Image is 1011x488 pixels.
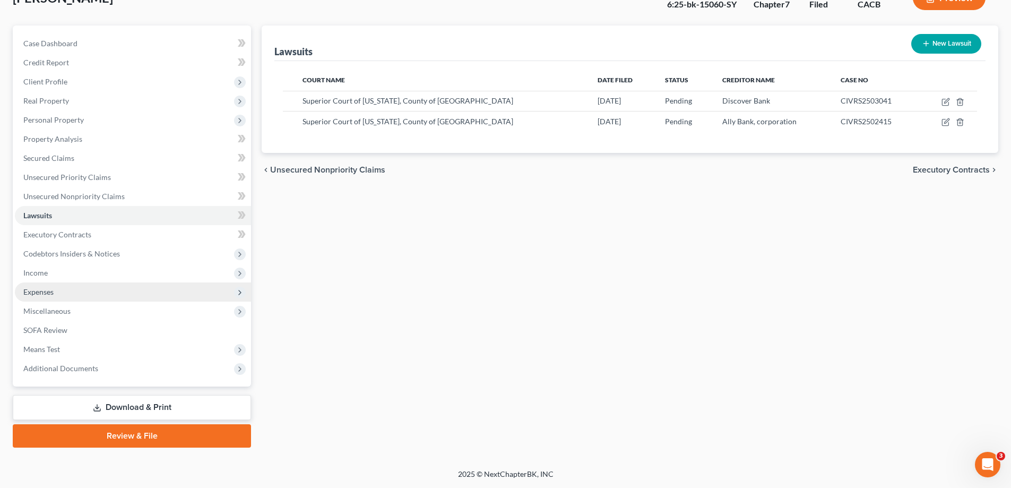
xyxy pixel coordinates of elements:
[262,166,270,174] i: chevron_left
[997,452,1005,460] span: 3
[598,76,633,84] span: Date Filed
[203,469,808,488] div: 2025 © NextChapterBK, INC
[303,117,513,126] span: Superior Court of [US_STATE], County of [GEOGRAPHIC_DATA]
[23,364,98,373] span: Additional Documents
[15,321,251,340] a: SOFA Review
[598,117,621,126] span: [DATE]
[841,96,892,105] span: CIVRS2503041
[23,115,84,124] span: Personal Property
[15,187,251,206] a: Unsecured Nonpriority Claims
[841,117,892,126] span: CIVRS2502415
[23,39,77,48] span: Case Dashboard
[23,249,120,258] span: Codebtors Insiders & Notices
[23,287,54,296] span: Expenses
[303,76,345,84] span: Court Name
[665,76,688,84] span: Status
[15,53,251,72] a: Credit Report
[23,268,48,277] span: Income
[23,96,69,105] span: Real Property
[841,76,868,84] span: Case No
[15,225,251,244] a: Executory Contracts
[15,130,251,149] a: Property Analysis
[23,306,71,315] span: Miscellaneous
[911,34,981,54] button: New Lawsuit
[23,192,125,201] span: Unsecured Nonpriority Claims
[598,96,621,105] span: [DATE]
[23,173,111,182] span: Unsecured Priority Claims
[722,117,797,126] span: Ally Bank, corporation
[270,166,385,174] span: Unsecured Nonpriority Claims
[23,77,67,86] span: Client Profile
[722,96,770,105] span: Discover Bank
[23,58,69,67] span: Credit Report
[13,424,251,448] a: Review & File
[303,96,513,105] span: Superior Court of [US_STATE], County of [GEOGRAPHIC_DATA]
[665,117,692,126] span: Pending
[15,168,251,187] a: Unsecured Priority Claims
[15,149,251,168] a: Secured Claims
[23,211,52,220] span: Lawsuits
[23,153,74,162] span: Secured Claims
[913,166,998,174] button: Executory Contracts chevron_right
[722,76,775,84] span: Creditor Name
[990,166,998,174] i: chevron_right
[23,230,91,239] span: Executory Contracts
[913,166,990,174] span: Executory Contracts
[975,452,1000,477] iframe: Intercom live chat
[262,166,385,174] button: chevron_left Unsecured Nonpriority Claims
[15,206,251,225] a: Lawsuits
[15,34,251,53] a: Case Dashboard
[23,326,67,335] span: SOFA Review
[274,45,313,58] div: Lawsuits
[13,395,251,420] a: Download & Print
[23,345,60,354] span: Means Test
[665,96,692,105] span: Pending
[23,134,82,143] span: Property Analysis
